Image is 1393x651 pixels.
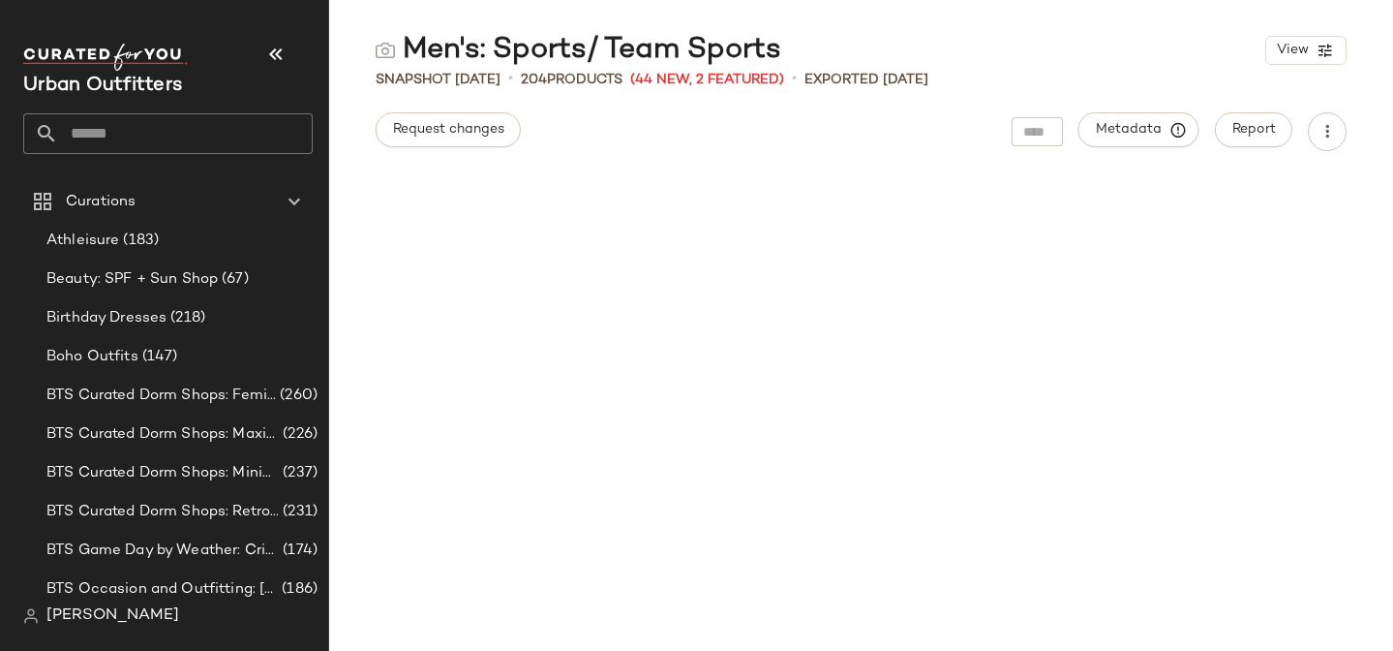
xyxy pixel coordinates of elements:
[1265,36,1347,65] button: View
[23,44,188,71] img: cfy_white_logo.C9jOOHJF.svg
[1215,112,1292,147] button: Report
[278,578,318,601] span: (186)
[46,578,278,601] span: BTS Occasion and Outfitting: [PERSON_NAME] to Party
[46,385,276,407] span: BTS Curated Dorm Shops: Feminine
[1231,122,1276,138] span: Report
[279,423,318,446] span: (226)
[119,230,159,252] span: (183)
[376,70,500,90] span: Snapshot [DATE]
[792,68,797,91] span: •
[521,70,622,90] div: Products
[392,122,504,138] span: Request changes
[46,462,279,484] span: BTS Curated Dorm Shops: Minimalist
[804,70,928,90] p: Exported [DATE]
[276,385,318,407] span: (260)
[521,73,547,87] span: 204
[23,76,182,96] span: Current Company Name
[376,41,395,60] img: svg%3e
[46,423,279,446] span: BTS Curated Dorm Shops: Maximalist
[1078,112,1199,147] button: Metadata
[46,346,138,368] span: Boho Outfits
[630,70,784,90] span: (44 New, 2 Featured)
[66,191,136,213] span: Curations
[46,604,179,628] span: [PERSON_NAME]
[508,68,513,91] span: •
[376,31,781,70] div: Men's: Sports/ Team Sports
[1095,121,1183,139] span: Metadata
[218,268,249,291] span: (67)
[46,230,119,252] span: Athleisure
[279,501,318,523] span: (231)
[46,307,167,329] span: Birthday Dresses
[376,112,521,147] button: Request changes
[46,501,279,523] span: BTS Curated Dorm Shops: Retro+ Boho
[167,307,205,329] span: (218)
[1276,43,1309,58] span: View
[279,462,318,484] span: (237)
[46,540,279,562] span: BTS Game Day by Weather: Crisp & Cozy
[138,346,178,368] span: (147)
[279,540,318,562] span: (174)
[46,268,218,291] span: Beauty: SPF + Sun Shop
[23,608,39,624] img: svg%3e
